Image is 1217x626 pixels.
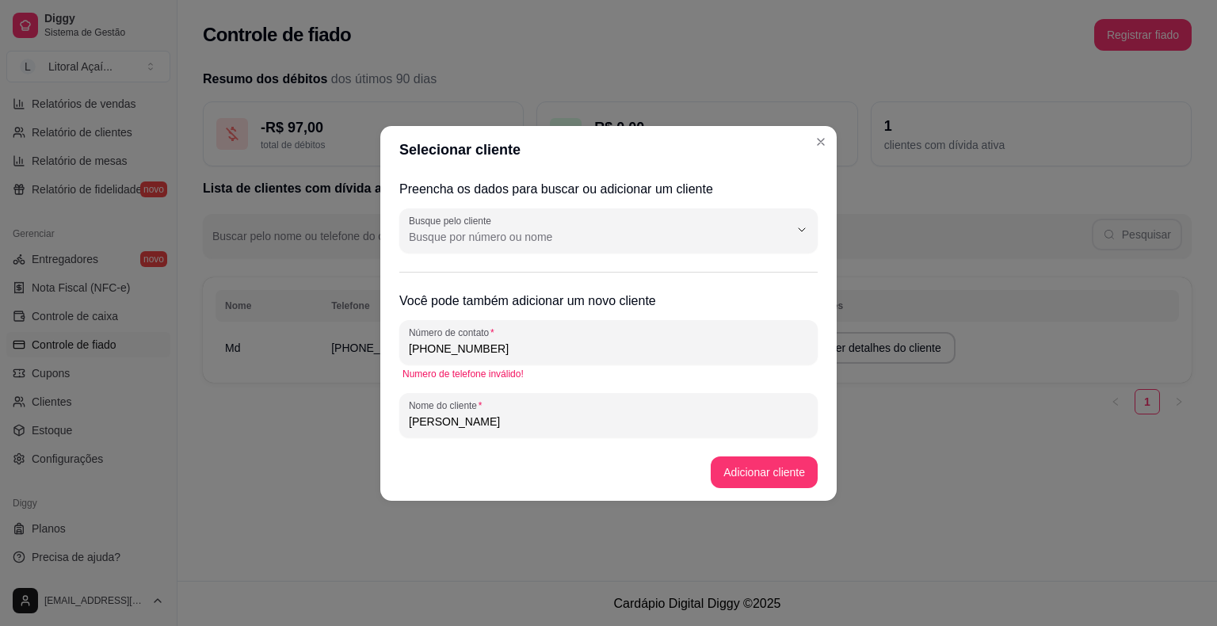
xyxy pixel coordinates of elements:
button: Show suggestions [789,217,815,242]
label: Nome do cliente [409,399,487,412]
header: Selecionar cliente [380,126,837,174]
h2: Você pode também adicionar um novo cliente [399,292,818,311]
div: Numero de telefone inválido! [402,368,815,380]
input: Nome do cliente [409,414,808,429]
button: Adicionar cliente [711,456,818,488]
input: Busque pelo cliente [409,229,764,245]
label: Número de contato [409,326,499,339]
button: Close [808,129,834,155]
input: Número de contato [409,341,808,357]
h2: Preencha os dados para buscar ou adicionar um cliente [399,180,818,199]
label: Busque pelo cliente [409,214,497,227]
